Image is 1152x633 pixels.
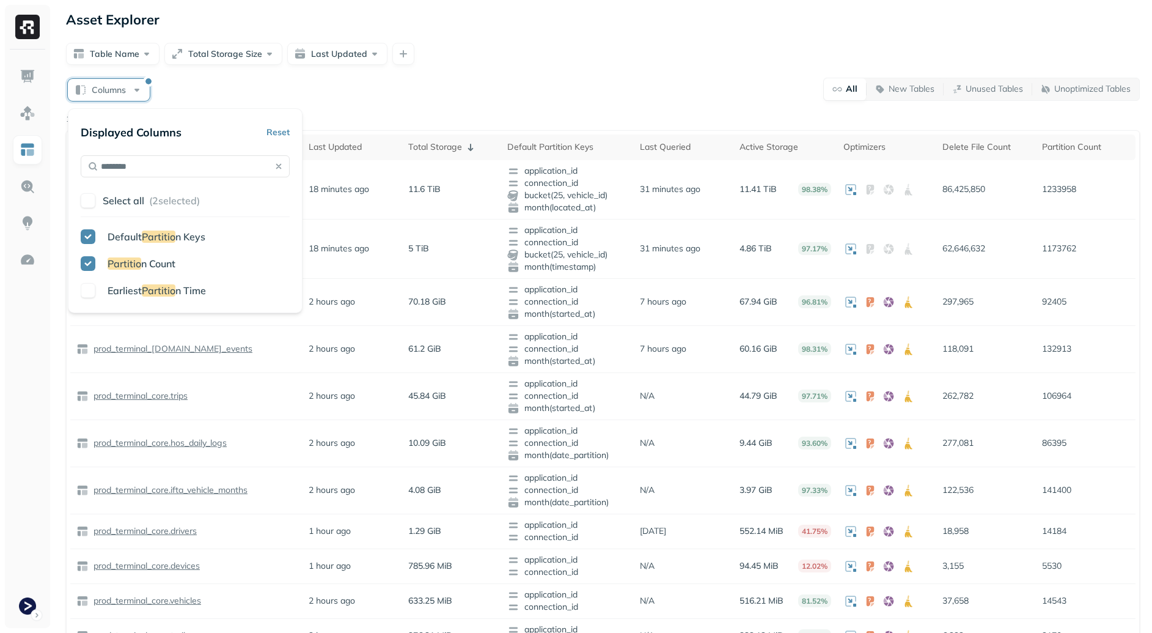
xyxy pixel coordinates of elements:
img: table [76,343,89,355]
div: Partition Count [1042,141,1129,153]
span: connection_id [507,343,628,355]
img: Ryft [15,15,40,39]
p: 118,091 [942,343,1030,355]
p: 61.2 GiB [408,343,441,355]
span: n Time [175,284,206,297]
span: bucket(25, vehicle_id) [507,190,628,202]
div: Last Updated [309,141,396,153]
p: 1 hour ago [309,560,351,572]
p: All [846,83,857,95]
span: connection_id [507,296,628,308]
span: application_id [507,224,628,237]
p: 44.79 GiB [739,390,777,402]
p: 633.25 MiB [408,595,452,607]
div: Default Partition Keys [507,141,628,153]
span: Default [108,231,142,243]
a: prod_terminal_core.hos_daily_logs [89,437,227,449]
span: application_id [507,554,628,566]
p: prod_terminal_core.drivers [91,525,197,537]
p: 18 minutes ago [309,243,369,254]
span: month(started_at) [507,308,628,320]
a: prod_terminal_core.ifta_vehicle_months [89,484,248,496]
p: Asset Explorer [66,11,160,28]
p: N/A [640,595,655,607]
p: [DATE] [640,525,666,537]
p: 62,646,632 [942,243,1030,254]
p: 3.97 GiB [739,484,772,496]
p: 2 hours ago [309,390,355,402]
p: 7 hours ago [640,296,686,308]
img: table [76,595,89,607]
a: prod_terminal_core.trips [89,390,188,402]
p: 97.71% [798,390,831,402]
p: 94.45 MiB [739,560,779,572]
p: 297,965 [942,296,1030,308]
img: table [76,437,89,450]
span: connection_id [507,484,628,497]
p: 2 hours ago [309,296,355,308]
button: Select all (2selected) [103,190,290,212]
p: prod_terminal_core.trips [91,390,188,402]
p: 45.84 GiB [408,390,446,402]
p: 7 hours ago [640,343,686,355]
p: 67.94 GiB [739,296,777,308]
img: Terminal [19,598,36,615]
p: 18 minutes ago [309,183,369,195]
p: 41.75% [798,525,831,538]
p: 4.86 TiB [739,243,772,254]
p: 4.08 GiB [408,484,441,496]
p: 5530 [1042,560,1129,572]
span: application_id [507,165,628,177]
p: 18,958 [942,525,1030,537]
span: application_id [507,589,628,601]
p: 15 tables found [66,113,122,125]
span: month(started_at) [507,402,628,415]
p: 2 hours ago [309,437,355,449]
p: 2 hours ago [309,595,355,607]
p: 277,081 [942,437,1030,449]
p: 1233958 [1042,183,1129,195]
p: 9.44 GiB [739,437,772,449]
p: 141400 [1042,484,1129,496]
p: 11.6 TiB [408,183,441,195]
span: Partitio [142,284,175,297]
p: 70.18 GiB [408,296,446,308]
button: Total Storage Size [164,43,282,65]
p: prod_terminal_[DOMAIN_NAME]_events [91,343,252,355]
p: 1 hour ago [309,525,351,537]
p: New Tables [889,83,934,95]
p: 14184 [1042,525,1129,537]
p: 81.52% [798,594,831,607]
div: Active Storage [739,141,831,153]
p: 92405 [1042,296,1129,308]
p: 552.14 MiB [739,525,783,537]
span: connection_id [507,566,628,579]
p: N/A [640,437,655,449]
p: prod_terminal_core.devices [91,560,200,572]
p: 2 hours ago [309,343,355,355]
button: Last Updated [287,43,387,65]
span: application_id [507,472,628,484]
span: connection_id [507,437,628,450]
div: Optimizers [843,141,931,153]
span: application_id [507,378,628,390]
p: 86395 [1042,437,1129,449]
p: 2 hours ago [309,484,355,496]
a: prod_terminal_[DOMAIN_NAME]_events [89,343,252,355]
p: N/A [640,484,655,496]
p: 86,425,850 [942,183,1030,195]
p: 97.17% [798,242,831,255]
img: Insights [20,215,35,231]
p: Unused Tables [966,83,1023,95]
span: connection_id [507,390,628,402]
span: application_id [507,331,628,343]
div: Delete File Count [942,141,1030,153]
button: Table Name [66,43,160,65]
img: table [76,390,89,402]
p: 97.33% [798,484,831,497]
p: 1173762 [1042,243,1129,254]
p: 31 minutes ago [640,243,700,254]
span: month(timestamp) [507,261,628,273]
span: bucket(25, vehicle_id) [507,249,628,261]
img: Optimization [20,252,35,268]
